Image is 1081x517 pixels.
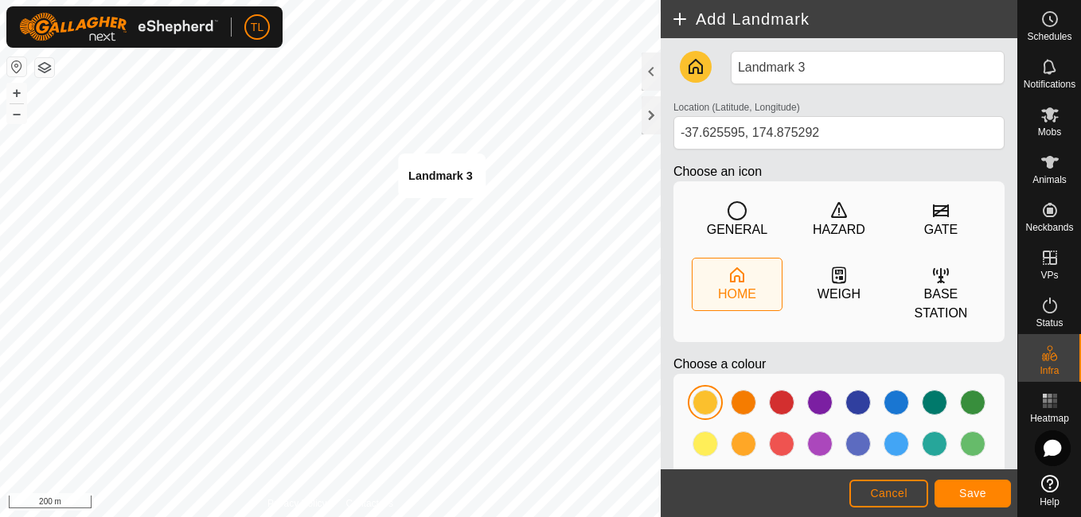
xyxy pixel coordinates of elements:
button: Reset Map [7,57,26,76]
div: BASE STATION [896,285,985,323]
button: Save [935,480,1011,507]
span: VPs [1040,270,1058,280]
span: Status [1036,318,1063,328]
a: Contact Us [346,496,393,511]
div: HOME [718,285,756,304]
p: Choose an icon [673,162,1005,181]
a: Help [1018,468,1081,513]
div: GATE [924,220,958,239]
button: + [7,84,26,103]
button: Cancel [849,480,928,507]
h2: Add Landmark [670,10,1017,29]
div: HAZARD [813,220,865,239]
p: Choose a colour [673,355,1005,374]
span: Help [1040,497,1060,507]
span: Animals [1032,175,1067,185]
span: Notifications [1024,80,1075,89]
div: WEIGH [818,285,861,304]
span: Neckbands [1025,223,1073,232]
div: GENERAL [707,220,767,239]
button: – [7,104,26,123]
span: TL [251,19,263,36]
span: Heatmap [1030,414,1069,423]
div: Landmark 3 [408,166,473,185]
a: Privacy Policy [267,496,327,511]
label: Location (Latitude, Longitude) [673,100,800,115]
span: Cancel [870,487,907,500]
span: Infra [1040,366,1059,375]
button: Map Layers [35,58,54,77]
img: Gallagher Logo [19,13,218,41]
span: Schedules [1027,32,1071,41]
span: Save [959,487,986,500]
span: Mobs [1038,127,1061,137]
